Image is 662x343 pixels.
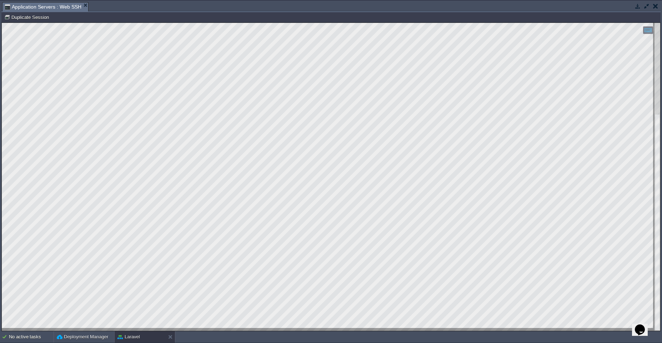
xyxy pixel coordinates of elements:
[117,333,140,341] button: Laravel
[632,314,655,336] iframe: chat widget
[5,2,81,11] span: Application Servers : Web SSH
[4,14,51,20] button: Duplicate Session
[57,333,108,341] button: Deployment Manager
[9,331,54,343] div: No active tasks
